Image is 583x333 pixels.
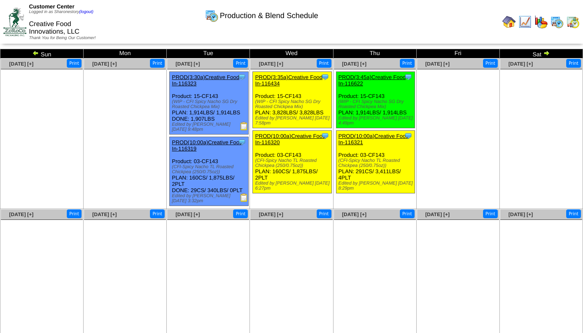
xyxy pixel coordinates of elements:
[404,73,412,81] img: Tooltip
[321,132,329,140] img: Tooltip
[172,74,239,87] a: PROD(3:30a)Creative Food In-116323
[509,211,533,217] a: [DATE] [+]
[339,181,415,191] div: Edited by [PERSON_NAME] [DATE] 8:29pm
[79,10,94,14] a: (logout)
[255,99,331,109] div: (WIP - CFI Spicy Nacho SG Dry Roasted Chickpea Mix)
[259,211,283,217] a: [DATE] [+]
[339,99,415,109] div: (WIP - CFI Spicy Nacho SG Dry Roasted Chickpea Mix)
[550,15,564,29] img: calendarprod.gif
[150,209,165,218] button: Print
[255,133,326,145] a: PROD(10:00a)Creative Food In-116320
[233,59,248,68] button: Print
[29,21,79,35] span: Creative Food Innovations, LLC
[317,59,331,68] button: Print
[425,61,449,67] a: [DATE] [+]
[238,73,246,81] img: Tooltip
[333,49,416,58] td: Thu
[253,72,331,128] div: Product: 15-CF143 PLAN: 3,828LBS / 3,828LBS
[220,11,318,20] span: Production & Blend Schedule
[150,59,165,68] button: Print
[518,15,532,29] img: line_graph.gif
[170,72,248,135] div: Product: 15-CF143 PLAN: 1,914LBS / 1,914LBS DONE: 1,907LBS
[253,131,331,193] div: Product: 03-CF143 PLAN: 160CS / 1,875LBS / 2PLT
[67,59,81,68] button: Print
[170,137,248,206] div: Product: 03-CF143 PLAN: 160CS / 1,875LBS / 2PLT DONE: 29CS / 340LBS / 0PLT
[240,122,248,130] img: Production Report
[543,50,550,56] img: arrowright.gif
[400,209,415,218] button: Print
[176,211,200,217] a: [DATE] [+]
[92,61,117,67] a: [DATE] [+]
[502,15,516,29] img: home.gif
[566,15,580,29] img: calendarinout.gif
[566,209,581,218] button: Print
[29,10,93,14] span: Logged in as Sharonestory
[425,211,449,217] a: [DATE] [+]
[3,8,26,36] img: ZoRoCo_Logo(Green%26Foil)%20jpg.webp
[255,74,322,87] a: PROD(3:35a)Creative Food In-116434
[483,209,498,218] button: Print
[172,122,248,132] div: Edited by [PERSON_NAME] [DATE] 9:48pm
[255,158,331,168] div: (CFI-Spicy Nacho TL Roasted Chickpea (250/0.75oz))
[9,61,34,67] a: [DATE] [+]
[205,9,218,22] img: calendarprod.gif
[84,49,167,58] td: Mon
[0,49,84,58] td: Sun
[255,181,331,191] div: Edited by [PERSON_NAME] [DATE] 6:27pm
[32,50,39,56] img: arrowleft.gif
[67,209,81,218] button: Print
[176,61,200,67] a: [DATE] [+]
[400,59,415,68] button: Print
[255,116,331,126] div: Edited by [PERSON_NAME] [DATE] 7:58pm
[339,116,415,126] div: Edited by [PERSON_NAME] [DATE] 4:49pm
[336,72,415,128] div: Product: 15-CF143 PLAN: 1,914LBS / 1,914LBS
[238,138,246,146] img: Tooltip
[29,3,74,10] span: Customer Center
[509,61,533,67] a: [DATE] [+]
[339,158,415,168] div: (CFI-Spicy Nacho TL Roasted Chickpea (250/0.75oz))
[167,49,250,58] td: Tue
[404,132,412,140] img: Tooltip
[336,131,415,193] div: Product: 03-CF143 PLAN: 291CS / 3,411LBS / 4PLT
[339,133,409,145] a: PROD(10:00a)Creative Food In-116321
[233,209,248,218] button: Print
[534,15,548,29] img: graph.gif
[172,193,248,203] div: Edited by [PERSON_NAME] [DATE] 3:32pm
[339,74,406,87] a: PROD(3:45a)Creative Food In-116622
[9,211,34,217] a: [DATE] [+]
[342,61,366,67] a: [DATE] [+]
[416,49,499,58] td: Fri
[342,211,366,217] a: [DATE] [+]
[321,73,329,81] img: Tooltip
[172,139,242,152] a: PROD(10:00a)Creative Food In-116319
[566,59,581,68] button: Print
[317,209,331,218] button: Print
[172,99,248,109] div: (WIP - CFI Spicy Nacho SG Dry Roasted Chickpea Mix)
[499,49,583,58] td: Sat
[259,61,283,67] a: [DATE] [+]
[483,59,498,68] button: Print
[92,211,117,217] a: [DATE] [+]
[250,49,333,58] td: Wed
[172,164,248,174] div: (CFI-Spicy Nacho TL Roasted Chickpea (250/0.75oz))
[240,193,248,202] img: Production Report
[29,36,96,40] span: Thank You for Being Our Customer!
